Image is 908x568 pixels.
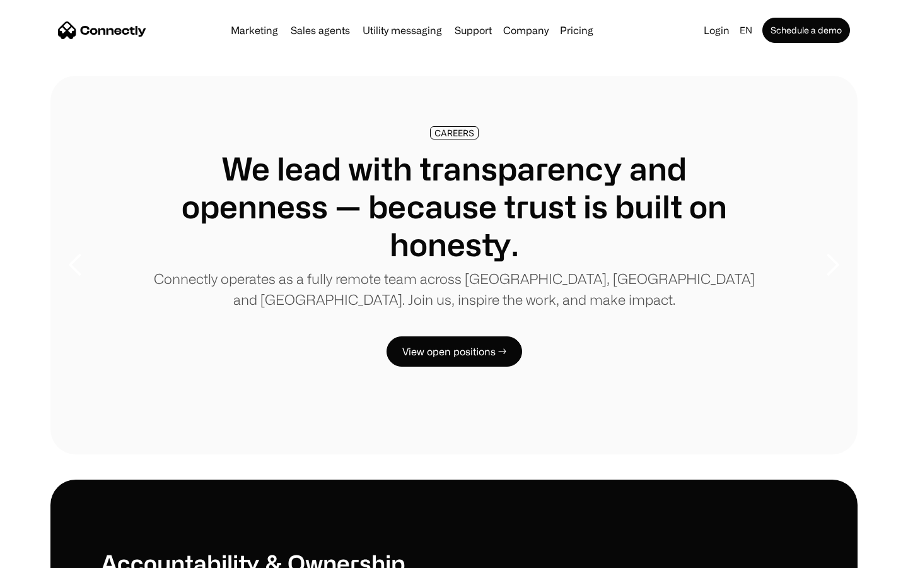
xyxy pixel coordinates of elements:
div: en [740,21,752,39]
a: Marketing [226,25,283,35]
a: Sales agents [286,25,355,35]
div: CAREERS [434,128,474,138]
h1: We lead with transparency and openness — because trust is built on honesty. [151,150,757,263]
a: Utility messaging [358,25,447,35]
a: Pricing [555,25,598,35]
a: Login [699,21,735,39]
a: Schedule a demo [762,18,850,43]
ul: Language list [25,546,76,564]
aside: Language selected: English [13,545,76,564]
p: Connectly operates as a fully remote team across [GEOGRAPHIC_DATA], [GEOGRAPHIC_DATA] and [GEOGRA... [151,268,757,310]
a: Support [450,25,497,35]
a: View open positions → [387,336,522,367]
div: Company [503,21,549,39]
